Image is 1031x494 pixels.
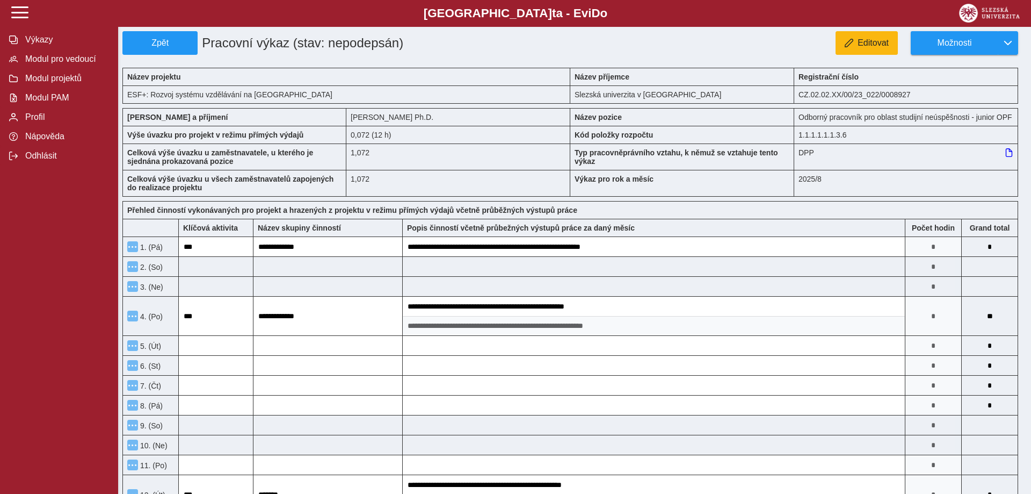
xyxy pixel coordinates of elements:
span: 2. (So) [138,263,163,271]
span: Zpět [127,38,193,48]
button: Menu [127,440,138,450]
b: Registrační číslo [798,73,859,81]
b: Výše úvazku pro projekt v režimu přímých výdajů [127,131,303,139]
span: 10. (Ne) [138,441,168,450]
span: 9. (So) [138,421,163,430]
button: Zpět [122,31,198,55]
b: Celková výše úvazku u všech zaměstnavatelů zapojených do realizace projektu [127,175,333,192]
button: Menu [127,360,138,371]
span: Editovat [858,38,889,48]
button: Menu [127,241,138,252]
b: Název skupiny činností [258,224,341,232]
span: t [552,6,556,20]
span: 8. (Pá) [138,402,163,410]
button: Menu [127,420,138,431]
button: Možnosti [911,31,998,55]
span: Nápověda [22,132,109,141]
b: Popis činností včetně průbežných výstupů práce za daný měsíc [407,224,635,232]
div: 0,576 h / den. 2,88 h / týden. [346,126,570,144]
div: [PERSON_NAME] Ph.D. [346,108,570,126]
button: Menu [127,281,138,292]
button: Menu [127,400,138,411]
span: o [600,6,608,20]
div: Slezská univerzita v [GEOGRAPHIC_DATA] [570,85,794,104]
div: ESF+: Rozvoj systému vzdělávání na [GEOGRAPHIC_DATA] [122,85,570,104]
span: 6. (St) [138,362,161,370]
b: Celková výše úvazku u zaměstnavatele, u kterého je sjednána prokazovaná pozice [127,148,313,166]
b: Suma za den přes všechny výkazy [962,224,1018,232]
b: Název příjemce [575,73,629,81]
span: D [591,6,600,20]
b: Klíčová aktivita [183,224,238,232]
b: [GEOGRAPHIC_DATA] a - Evi [32,6,999,20]
button: Menu [127,380,138,391]
span: Odhlásit [22,151,109,161]
div: Odborný pracovník pro oblast studijní neúspěšnosti - junior OPF [794,108,1018,126]
div: 1,072 [346,144,570,170]
b: Název projektu [127,73,181,81]
b: Název pozice [575,113,622,121]
b: Kód položky rozpočtu [575,131,653,139]
span: Modul PAM [22,93,109,103]
button: Menu [127,460,138,470]
span: Modul pro vedoucí [22,54,109,64]
span: 3. (Ne) [138,283,163,291]
b: Výkaz pro rok a měsíc [575,175,654,183]
span: 7. (Čt) [138,382,161,390]
span: 4. (Po) [138,312,163,321]
span: 1. (Pá) [138,243,163,252]
span: Profil [22,112,109,122]
span: Výkazy [22,35,109,45]
b: Přehled činností vykonávaných pro projekt a hrazených z projektu v režimu přímých výdajů včetně p... [127,206,577,214]
span: Modul projektů [22,74,109,83]
b: Počet hodin [905,224,961,232]
img: logo_web_su.png [959,4,1020,23]
div: 2025/8 [794,170,1018,197]
b: [PERSON_NAME] a příjmení [127,113,228,121]
button: Menu [127,340,138,351]
div: CZ.02.02.XX/00/23_022/0008927 [794,85,1018,104]
span: 5. (Út) [138,342,161,350]
span: 11. (Po) [138,461,167,470]
div: 1,072 [346,170,570,197]
span: Možnosti [920,38,989,48]
div: DPP [794,144,1018,170]
button: Menu [127,311,138,321]
div: 1.1.1.1.1.1.3.6 [794,126,1018,144]
button: Menu [127,261,138,272]
b: Typ pracovněprávního vztahu, k němuž se vztahuje tento výkaz [575,148,778,166]
button: Editovat [836,31,898,55]
h1: Pracovní výkaz (stav: nepodepsán) [198,31,499,55]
